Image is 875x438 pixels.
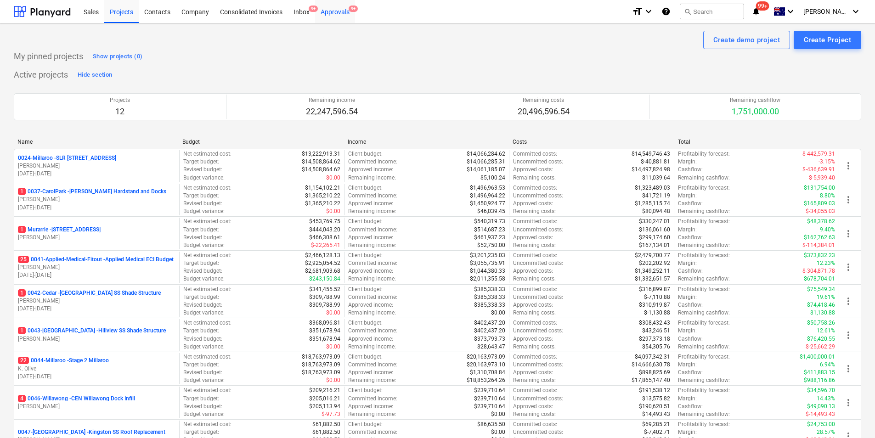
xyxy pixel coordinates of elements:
button: Create Project [794,31,861,49]
p: $309,788.99 [309,301,340,309]
p: Committed income : [348,192,397,200]
p: Remaining cashflow : [678,275,730,283]
p: 0047-[GEOGRAPHIC_DATA] - Kingston SS Roof Replacement [18,428,165,436]
p: Committed income : [348,293,397,301]
p: Murarrie - [STREET_ADDRESS] [18,226,101,234]
p: [PERSON_NAME] [18,234,175,241]
p: Cashflow : [678,335,703,343]
div: Total [678,139,835,145]
div: 10037-CarolPark -[PERSON_NAME] Hardstand and Docks[PERSON_NAME][DATE]-[DATE] [18,188,175,211]
span: 1 [18,289,26,297]
p: 1,751,000.00 [730,106,780,117]
p: $402,437.20 [474,327,505,335]
div: Costs [513,139,670,145]
p: $308,432.43 [639,319,670,327]
p: Remaining cashflow : [678,241,730,249]
p: $1,323,489.03 [635,184,670,192]
p: $-25,662.29 [806,343,835,351]
p: $368,096.81 [309,319,340,327]
p: Profitability forecast : [678,353,730,361]
span: more_vert [843,262,854,273]
p: $136,061.60 [639,226,670,234]
span: search [684,8,691,15]
p: Committed income : [348,259,397,267]
p: Profitability forecast : [678,184,730,192]
div: 10043-[GEOGRAPHIC_DATA] -Hillview SS Shade Structure[PERSON_NAME] [18,327,175,343]
i: keyboard_arrow_down [785,6,796,17]
p: $299,174.60 [639,234,670,241]
button: Hide section [75,67,114,82]
p: Active projects [14,69,68,80]
i: keyboard_arrow_down [643,6,654,17]
p: Revised budget : [183,267,222,275]
p: $28,643.47 [477,343,505,351]
p: Revised budget : [183,301,222,309]
p: $297,373.18 [639,335,670,343]
p: Margin : [678,361,697,369]
div: 0024-Millaroo -SLR [STREET_ADDRESS][PERSON_NAME][DATE]-[DATE] [18,154,175,178]
p: Uncommitted costs : [513,259,563,267]
p: 0042-Cedar - [GEOGRAPHIC_DATA] SS Shade Structure [18,289,161,297]
p: $514,687.23 [474,226,505,234]
p: 12.61% [817,327,835,335]
p: Committed costs : [513,252,557,259]
p: $2,466,128.13 [305,252,340,259]
p: Cashflow : [678,166,703,174]
p: $0.00 [326,343,340,351]
div: Show projects (0) [93,51,142,62]
p: $76,420.55 [807,335,835,343]
p: $-34,055.03 [806,208,835,215]
p: $461,937.23 [474,234,505,241]
p: $0.00 [326,309,340,317]
p: Net estimated cost : [183,218,231,225]
p: Cashflow : [678,301,703,309]
p: Client budget : [348,252,383,259]
p: Remaining income [306,96,358,104]
p: $-22,265.41 [311,241,340,249]
p: $75,549.34 [807,286,835,293]
p: Remaining income : [348,208,396,215]
p: $14,066,285.31 [467,158,505,166]
p: Approved costs : [513,335,553,343]
p: 8.80% [820,192,835,200]
p: Uncommitted costs : [513,158,563,166]
p: $385,338.33 [474,286,505,293]
p: $2,479,700.77 [635,252,670,259]
p: Committed costs : [513,184,557,192]
p: Uncommitted costs : [513,192,563,200]
p: Net estimated cost : [183,184,231,192]
p: 0037-CarolPark - [PERSON_NAME] Hardstand and Docks [18,188,166,196]
p: $14,508,864.62 [302,158,340,166]
p: $18,763,973.09 [302,353,340,361]
p: $4,097,342.31 [635,353,670,361]
div: 220044-Millaroo -Stage 2 MillarooK. Olive[DATE]-[DATE] [18,357,175,380]
p: Revised budget : [183,234,222,241]
p: $1,400,000.01 [800,353,835,361]
p: $50,758.26 [807,319,835,327]
p: $14,061,185.07 [467,166,505,174]
span: [PERSON_NAME] [803,8,849,15]
span: more_vert [843,160,854,171]
span: more_vert [843,228,854,239]
span: 1 [18,226,26,233]
p: $-40,881.81 [641,158,670,166]
p: Remaining cashflow : [678,208,730,215]
p: Approved costs : [513,166,553,174]
p: $1,365,210.22 [305,192,340,200]
p: My pinned projects [14,51,83,62]
p: Remaining cashflow : [678,174,730,182]
p: $52,750.00 [477,241,505,249]
p: Projects [110,96,130,104]
p: Net estimated cost : [183,319,231,327]
p: Uncommitted costs : [513,327,563,335]
p: [PERSON_NAME] [18,196,175,203]
p: 19.61% [817,293,835,301]
p: $-304,871.78 [802,267,835,275]
p: Uncommitted costs : [513,226,563,234]
p: [DATE] - [DATE] [18,305,175,313]
p: $1,349,252.11 [635,267,670,275]
p: $453,769.75 [309,218,340,225]
p: $20,163,973.09 [467,353,505,361]
p: Margin : [678,226,697,234]
p: $43,246.51 [642,327,670,335]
